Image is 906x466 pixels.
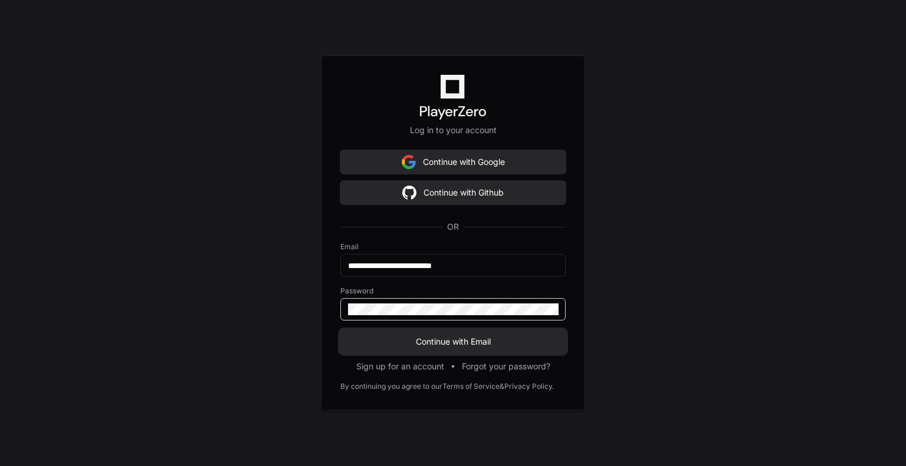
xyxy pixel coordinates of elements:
[340,382,442,391] div: By continuing you agree to our
[356,361,444,372] button: Sign up for an account
[500,382,504,391] div: &
[504,382,554,391] a: Privacy Policy.
[340,286,566,296] label: Password
[340,124,566,136] p: Log in to your account
[402,181,416,204] img: Sign in with google
[340,336,566,348] span: Continue with Email
[442,221,464,233] span: OR
[340,150,566,174] button: Continue with Google
[462,361,550,372] button: Forgot your password?
[442,382,500,391] a: Terms of Service
[340,181,566,204] button: Continue with Github
[340,330,566,353] button: Continue with Email
[402,150,416,174] img: Sign in with google
[340,242,566,252] label: Email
